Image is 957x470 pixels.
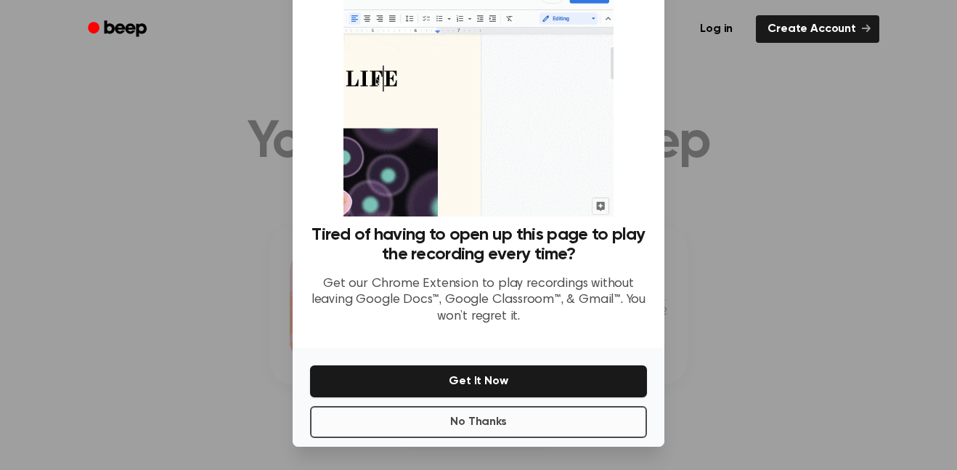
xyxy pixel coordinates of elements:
a: Create Account [756,15,879,43]
p: Get our Chrome Extension to play recordings without leaving Google Docs™, Google Classroom™, & Gm... [310,276,647,325]
button: Get It Now [310,365,647,397]
a: Beep [78,15,160,44]
button: No Thanks [310,406,647,438]
h3: Tired of having to open up this page to play the recording every time? [310,225,647,264]
a: Log in [685,12,747,46]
